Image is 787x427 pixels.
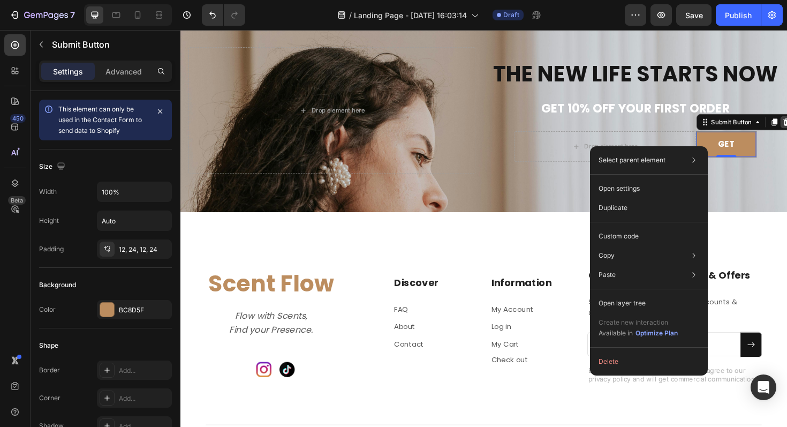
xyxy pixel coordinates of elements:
button: Delete [594,352,703,371]
div: Background [39,280,76,290]
img: Alt Image [105,351,121,368]
div: Add... [119,366,169,376]
p: Select parent element [599,155,665,165]
a: About [226,309,249,319]
input: Enter your email [431,320,593,346]
div: GET [570,114,587,128]
button: Save [676,4,712,26]
div: Corner [39,393,60,403]
p: Discover [226,261,310,275]
p: Custom code [599,231,639,241]
h2: Information [328,260,414,276]
span: Draft [503,10,519,20]
p: Check out [329,343,413,355]
div: Border [39,365,60,375]
div: 12, 24, 12, 24 [119,245,169,254]
button: 7 [4,4,80,26]
div: Padding [39,244,64,254]
p: sign up top receive exclusive discounts & offers [432,282,615,306]
div: 450 [10,114,26,123]
p: Copy [599,251,615,260]
p: Log in [329,308,413,320]
h2: get exclusive discounts & offers [431,252,616,268]
a: FAQ [226,290,241,301]
input: Auto [97,211,171,230]
div: Shape [39,341,58,350]
div: Drop element here [139,81,195,89]
p: Flow with Scents, [28,296,164,310]
button: Publish [716,4,761,26]
p: Find your Presence. [28,310,164,325]
a: Contact [226,327,258,338]
p: Open layer tree [599,298,646,308]
h2: Scent Flow [27,252,165,286]
p: Duplicate [599,203,627,213]
input: Auto [97,182,171,201]
h2: the new life starts now [330,32,634,63]
button: GET [547,108,610,134]
p: Open settings [599,184,640,193]
div: Height [39,216,59,226]
div: Publish [725,10,752,21]
div: Beta [8,196,26,205]
div: Undo/Redo [202,4,245,26]
img: Alt Image [80,351,96,368]
div: Add... [119,394,169,403]
div: Open Intercom Messenger [751,374,776,400]
p: Create new interaction [599,317,678,328]
div: BC8D5F [119,305,169,315]
p: By subscribing to our newsletter you agree to our privacy policy and will get commercial communic... [432,356,615,374]
div: Optimize Plan [635,328,678,338]
p: Settings [53,66,83,77]
p: My Account [329,290,413,302]
p: Advanced [105,66,142,77]
span: / [349,10,352,21]
span: Landing Page - [DATE] 16:03:14 [354,10,467,21]
div: Drop element here [428,119,485,128]
span: Available in [599,329,633,337]
span: This element can only be used in the Contact Form to send data to Shopify [58,105,142,134]
div: Size [39,160,67,174]
p: get 10% off your first order [331,73,633,93]
div: Submit Button [560,93,607,102]
p: Submit Button [52,38,168,51]
p: 7 [70,9,75,21]
iframe: Design area [180,30,787,427]
span: Save [685,11,703,20]
button: Optimize Plan [635,328,678,339]
div: Color [39,305,56,314]
div: Width [39,187,57,197]
p: My Cart [329,327,413,339]
p: Paste [599,270,616,280]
